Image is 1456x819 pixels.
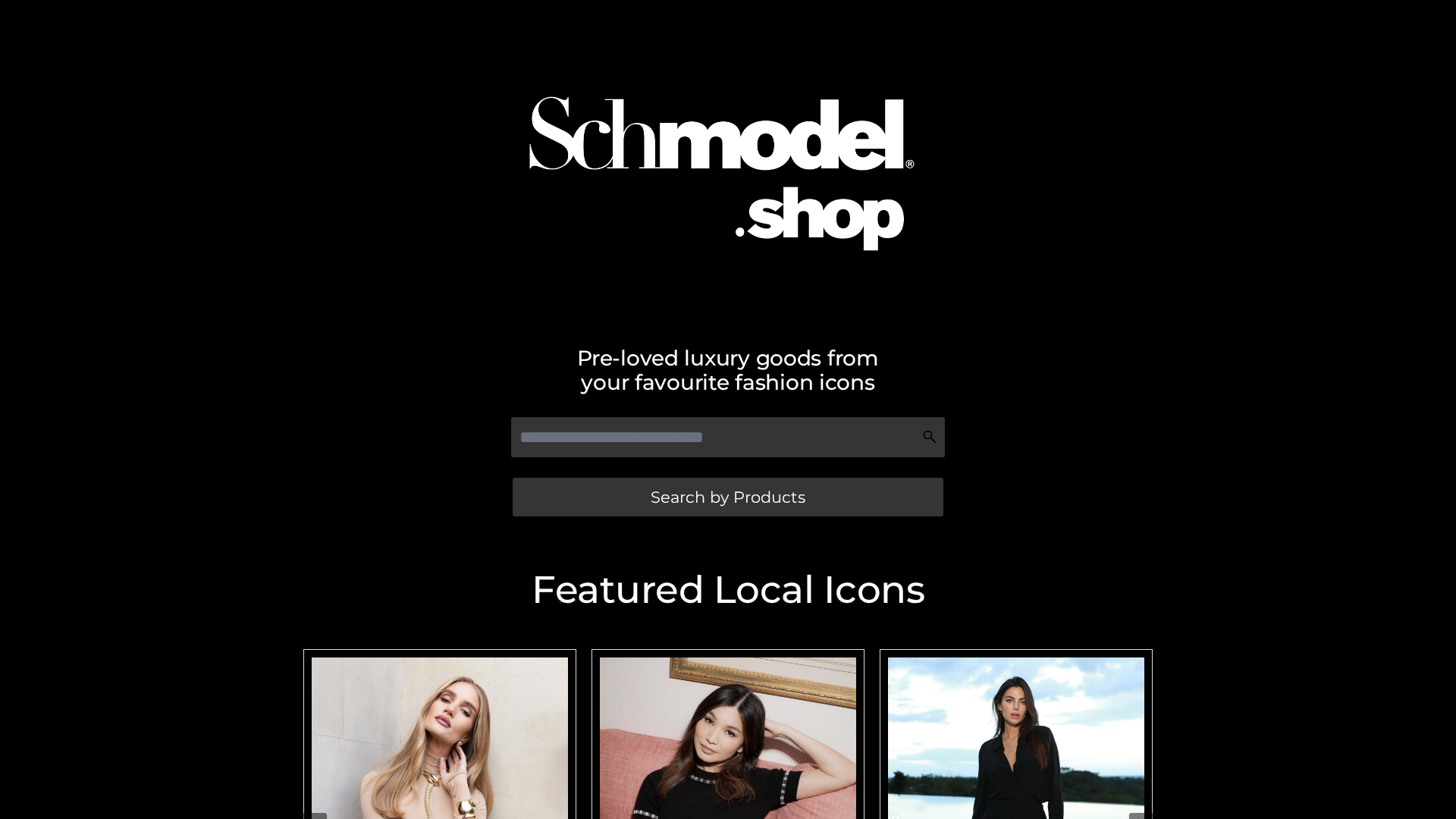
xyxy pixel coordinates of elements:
img: Search Icon [922,429,937,444]
h2: Pre-loved luxury goods from your favourite fashion icons [296,346,1160,394]
a: Search by Products [513,478,943,516]
h2: Featured Local Icons​ [296,571,1160,609]
span: Search by Products [651,489,805,505]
